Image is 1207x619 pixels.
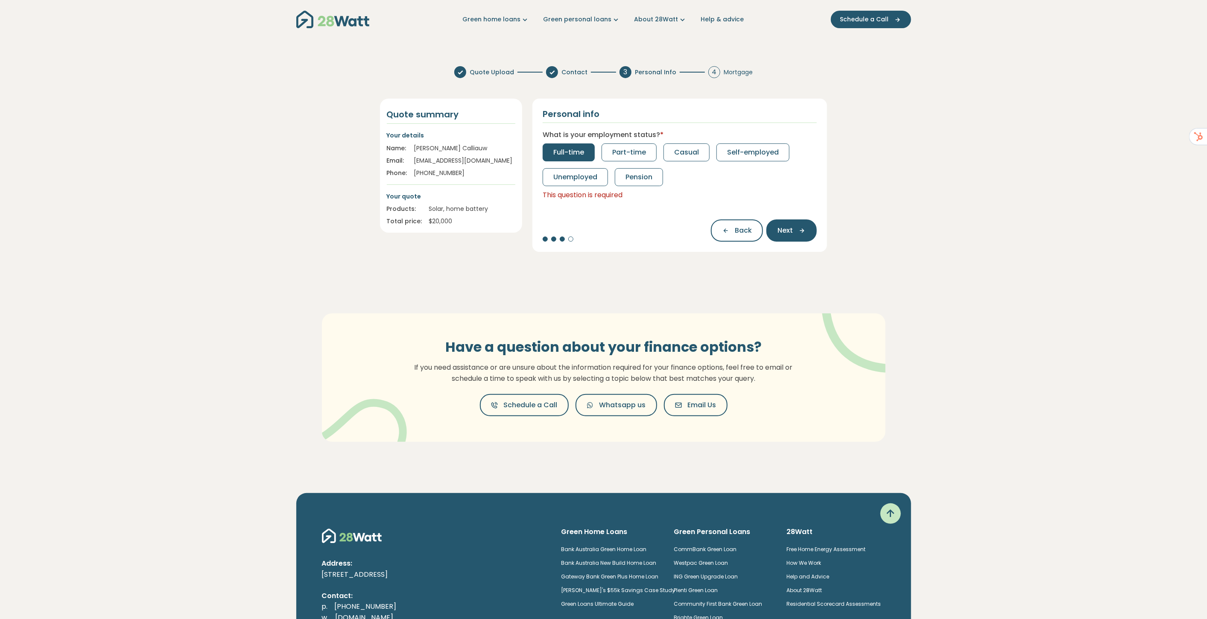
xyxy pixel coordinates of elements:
a: Bank Australia Green Home Loan [561,546,647,553]
img: vector [800,290,911,373]
div: 4 [708,66,720,78]
button: Pension [615,168,663,186]
button: Self-employed [716,143,789,161]
span: p. [322,601,328,611]
a: Green personal loans [544,15,621,24]
h6: Green Home Loans [561,527,660,537]
span: Schedule a Call [840,15,889,24]
p: Your details [387,131,515,140]
a: Help and Advice [786,573,829,580]
span: Part-time [612,147,646,158]
a: Green Loans Ultimate Guide [561,600,634,607]
button: Casual [663,143,710,161]
span: Whatsapp us [599,400,646,410]
button: Full-time [543,143,595,161]
div: 3 [620,66,631,78]
button: Schedule a Call [480,394,569,416]
a: Help & advice [701,15,744,24]
h2: Personal info [543,109,599,119]
span: Mortgage [724,68,753,77]
a: ING Green Upgrade Loan [674,573,738,580]
a: Gateway Bank Green Plus Home Loan [561,573,659,580]
span: Schedule a Call [504,400,558,410]
a: Westpac Green Loan [674,559,728,566]
button: Next [766,219,817,242]
div: [PERSON_NAME] Calliauw [414,144,515,153]
a: Residential Scorecard Assessments [786,600,881,607]
p: Your quote [387,192,515,201]
div: [PHONE_NUMBER] [414,169,515,178]
a: [PHONE_NUMBER] [328,601,403,611]
p: [STREET_ADDRESS] [322,569,548,580]
span: Unemployed [553,172,597,182]
span: Pension [625,172,652,182]
h3: Have a question about your finance options? [409,339,798,355]
p: Contact: [322,590,548,601]
a: Bank Australia New Build Home Loan [561,559,657,566]
a: Free Home Energy Assessment [786,546,865,553]
span: Quote Upload [470,68,514,77]
p: This question is required [543,190,817,201]
a: Community First Bank Green Loan [674,600,762,607]
div: Phone: [387,169,407,178]
a: [PERSON_NAME]'s $55k Savings Case Study [561,587,675,594]
a: Plenti Green Loan [674,587,718,594]
h6: Green Personal Loans [674,527,773,537]
h4: Quote summary [387,109,515,120]
a: CommBank Green Loan [674,546,736,553]
button: Email Us [664,394,728,416]
a: About 28Watt [634,15,687,24]
div: Solar, home battery [429,204,515,213]
button: Back [711,219,763,242]
span: Contact [561,68,587,77]
div: $ 20,000 [429,217,515,226]
div: Total price: [387,217,422,226]
label: What is your employment status? [543,130,663,140]
span: Next [777,225,793,236]
a: Green home loans [463,15,530,24]
div: [EMAIL_ADDRESS][DOMAIN_NAME] [414,156,515,165]
img: vector [316,377,407,462]
div: Email: [387,156,407,165]
span: Personal Info [635,68,676,77]
button: Whatsapp us [576,394,657,416]
button: Part-time [602,143,657,161]
nav: Main navigation [296,9,911,30]
button: Unemployed [543,168,608,186]
img: 28Watt [296,11,369,28]
span: Self-employed [727,147,779,158]
span: Full-time [553,147,584,158]
button: Schedule a Call [831,11,911,28]
p: If you need assistance or are unsure about the information required for your finance options, fee... [409,362,798,384]
a: How We Work [786,559,821,566]
span: Back [735,225,752,236]
img: 28Watt [322,527,382,544]
div: Name: [387,144,407,153]
h6: 28Watt [786,527,886,537]
p: Address: [322,558,548,569]
span: Email Us [688,400,716,410]
a: About 28Watt [786,587,822,594]
div: Products: [387,204,422,213]
span: Casual [674,147,699,158]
